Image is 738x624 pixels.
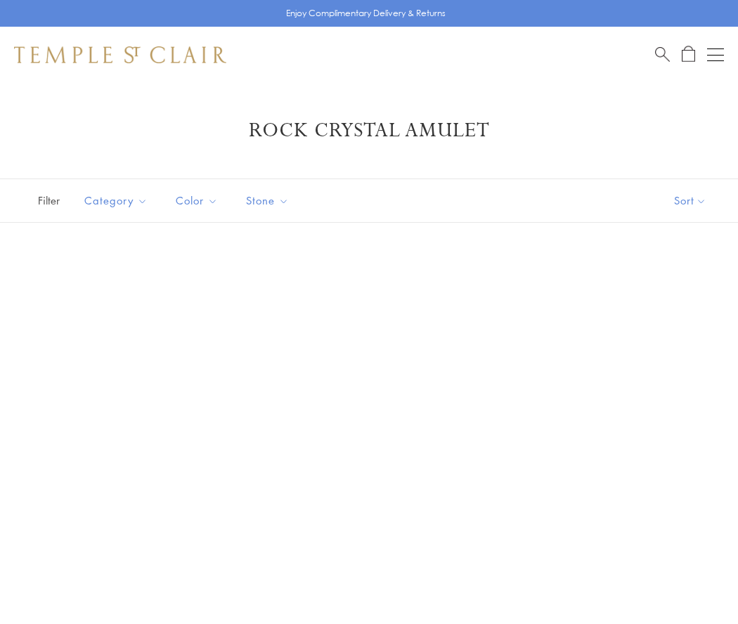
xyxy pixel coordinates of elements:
[14,46,226,63] img: Temple St. Clair
[707,46,724,63] button: Open navigation
[74,185,158,216] button: Category
[165,185,228,216] button: Color
[239,192,299,209] span: Stone
[77,192,158,209] span: Category
[642,179,738,222] button: Show sort by
[655,46,670,63] a: Search
[682,46,695,63] a: Open Shopping Bag
[235,185,299,216] button: Stone
[286,6,446,20] p: Enjoy Complimentary Delivery & Returns
[35,118,703,143] h1: Rock Crystal Amulet
[169,192,228,209] span: Color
